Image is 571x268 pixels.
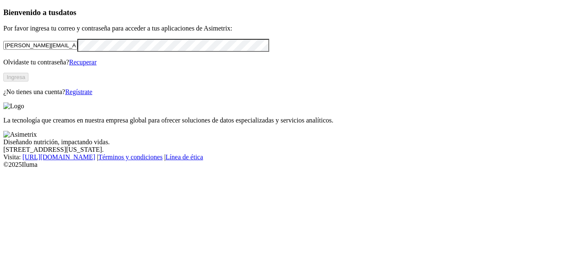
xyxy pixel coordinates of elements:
a: Recuperar [69,59,97,66]
a: Regístrate [65,88,92,95]
h3: Bienvenido a tus [3,8,568,17]
img: Logo [3,102,24,110]
a: [URL][DOMAIN_NAME] [23,153,95,161]
p: ¿No tienes una cuenta? [3,88,568,96]
div: © 2025 Iluma [3,161,568,168]
div: Visita : | | [3,153,568,161]
p: La tecnología que creamos en nuestra empresa global para ofrecer soluciones de datos especializad... [3,117,568,124]
div: [STREET_ADDRESS][US_STATE]. [3,146,568,153]
input: Tu correo [3,41,77,50]
div: Diseñando nutrición, impactando vidas. [3,138,568,146]
p: Olvidaste tu contraseña? [3,59,568,66]
a: Términos y condiciones [98,153,163,161]
a: Línea de ética [166,153,203,161]
span: datos [59,8,76,17]
img: Asimetrix [3,131,37,138]
button: Ingresa [3,73,28,82]
p: Por favor ingresa tu correo y contraseña para acceder a tus aplicaciones de Asimetrix: [3,25,568,32]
